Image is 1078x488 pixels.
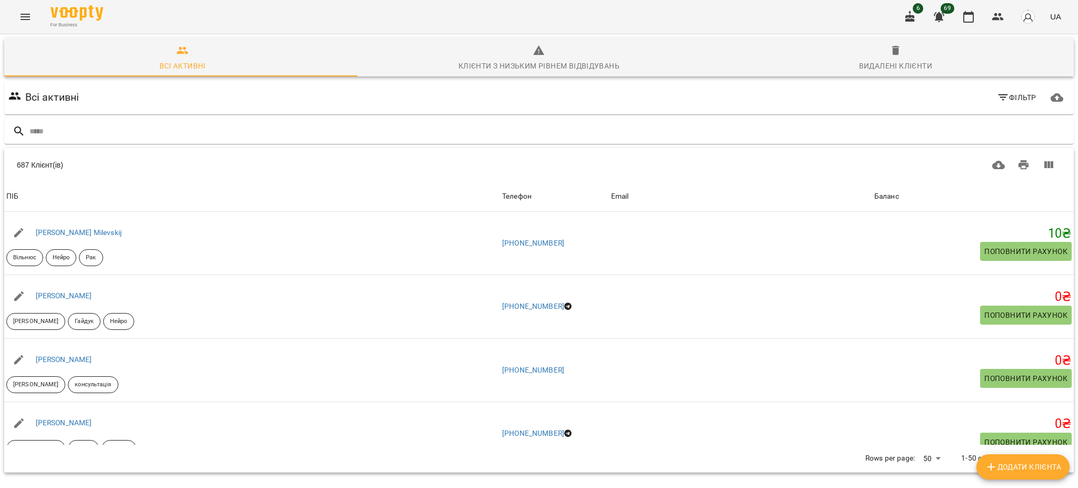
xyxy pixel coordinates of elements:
img: Voopty Logo [51,5,103,21]
span: Поповнити рахунок [984,436,1067,448]
div: 50 [919,451,944,466]
button: Menu [13,4,38,30]
div: Sort [6,190,18,203]
span: 6 [913,3,923,14]
span: Поповнити рахунок [984,245,1067,258]
div: 687 Клієнт(ів) [17,160,525,170]
div: [PERSON_NAME] [6,440,65,457]
p: Нейро [75,444,92,453]
span: For Business [51,22,103,28]
span: ПІБ [6,190,498,203]
span: 69 [941,3,954,14]
h5: 0 ₴ [874,289,1072,305]
div: Гайдук [68,313,101,330]
div: Нейро [68,440,99,457]
button: Завантажити CSV [986,152,1011,178]
div: Капітан [102,440,136,457]
p: Капітан [108,444,129,453]
div: Нейро [46,249,77,266]
button: Next Page [1035,446,1060,471]
div: Рак [79,249,103,266]
div: Table Toolbar [4,148,1074,182]
p: Rows per page: [865,453,915,464]
div: Sort [502,190,532,203]
p: 1-50 of 687 [961,453,1000,464]
h6: Всі активні [25,89,79,105]
h5: 0 ₴ [874,416,1072,432]
button: Додати клієнта [976,454,1070,480]
button: UA [1046,7,1065,26]
button: Друк [1011,152,1036,178]
div: Телефон [502,190,532,203]
div: ПІБ [6,190,18,203]
p: Нейро [53,253,70,262]
p: Вільнюс [13,253,36,262]
div: Email [611,190,629,203]
button: Вигляд колонок [1036,152,1061,178]
p: [PERSON_NAME] [13,444,58,453]
div: [PERSON_NAME] [6,376,65,393]
div: Sort [874,190,899,203]
p: консультація [75,380,111,389]
div: консультація [68,376,118,393]
span: UA [1050,11,1061,22]
p: [PERSON_NAME] [13,317,58,326]
div: Sort [611,190,629,203]
a: [PHONE_NUMBER] [502,239,564,247]
img: avatar_s.png [1021,9,1035,24]
span: Додати клієнта [985,461,1061,473]
h5: 0 ₴ [874,353,1072,369]
a: [PHONE_NUMBER] [502,302,564,310]
div: Всі активні [159,60,206,72]
div: Клієнти з низьким рівнем відвідувань [458,60,620,72]
div: [PERSON_NAME] [6,313,65,330]
button: Поповнити рахунок [980,242,1072,261]
a: [PERSON_NAME] Milevskij [36,228,122,237]
a: [PHONE_NUMBER] [502,429,564,437]
span: Баланс [874,190,1072,203]
p: Нейро [110,317,127,326]
p: Гайдук [75,317,94,326]
button: Поповнити рахунок [980,306,1072,325]
div: Вільнюс [6,249,43,266]
span: Поповнити рахунок [984,309,1067,321]
p: [PERSON_NAME] [13,380,58,389]
a: [PERSON_NAME] [36,291,92,300]
a: [PERSON_NAME] [36,355,92,364]
div: Видалені клієнти [859,60,932,72]
div: Нейро [103,313,134,330]
button: Поповнити рахунок [980,369,1072,388]
button: Поповнити рахунок [980,433,1072,452]
a: [PHONE_NUMBER] [502,366,564,374]
span: Email [611,190,870,203]
h5: 10 ₴ [874,226,1072,242]
span: Поповнити рахунок [984,372,1067,385]
p: Рак [86,253,96,262]
div: Баланс [874,190,899,203]
span: Телефон [502,190,607,203]
span: Фільтр [997,91,1036,104]
button: Фільтр [993,88,1041,107]
a: [PERSON_NAME] [36,418,92,427]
